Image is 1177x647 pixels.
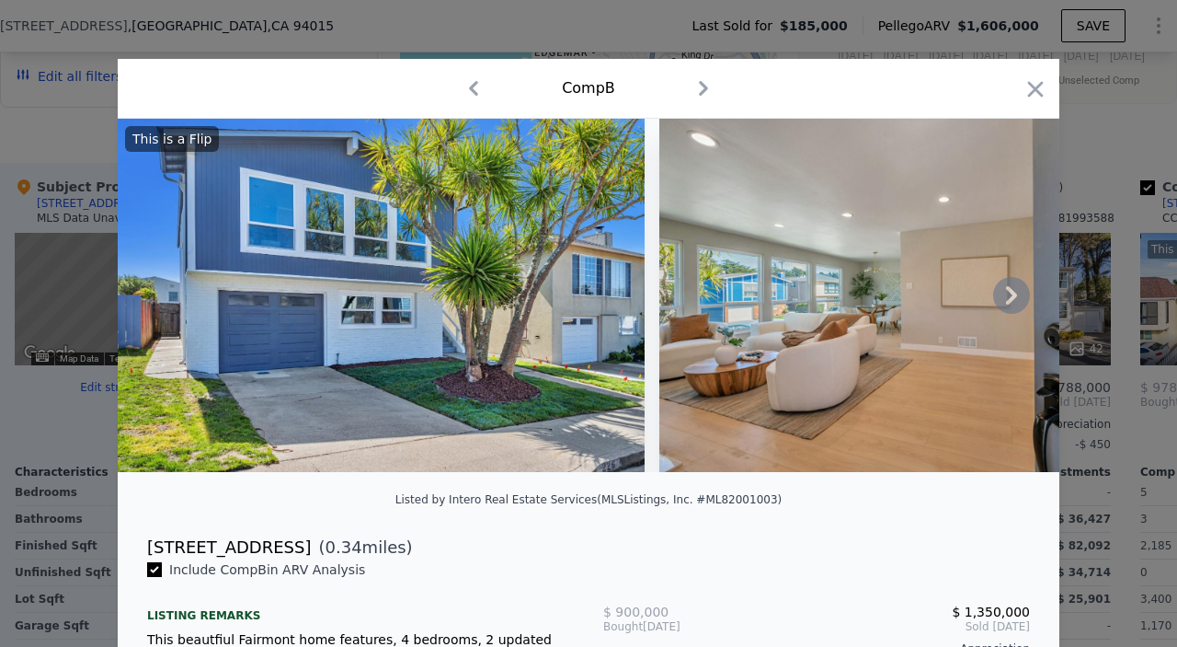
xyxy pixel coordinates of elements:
span: Bought [603,619,643,634]
div: This is a Flip [125,126,219,152]
span: ( miles) [311,535,412,560]
img: Property Img [118,119,645,472]
div: [STREET_ADDRESS] [147,535,311,560]
div: Comp B [562,77,615,99]
div: Listed by Intero Real Estate Services (MLSListings, Inc. #ML82001003) [395,493,782,506]
span: $ 900,000 [603,605,668,619]
span: Sold [DATE] [746,619,1030,634]
span: Include Comp B in ARV Analysis [162,562,372,577]
span: $ 1,350,000 [952,605,1030,619]
div: Listing remarks [147,594,574,623]
span: 0.34 [326,537,362,557]
div: [DATE] [603,619,746,634]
